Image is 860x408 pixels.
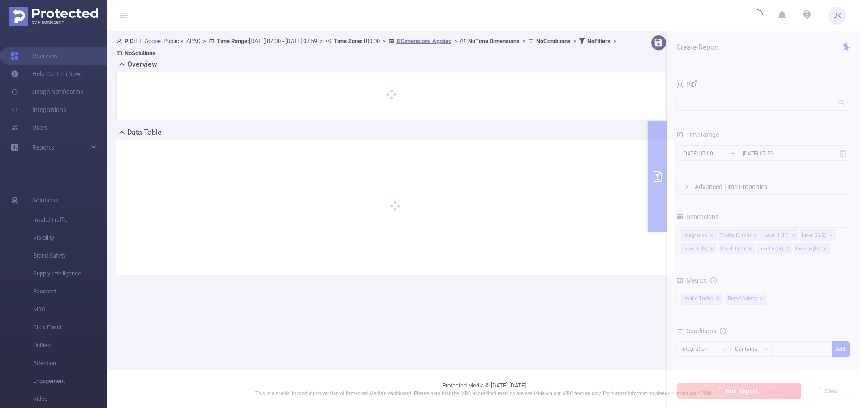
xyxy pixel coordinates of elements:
[334,38,363,44] b: Time Zone:
[33,247,107,265] span: Brand Safety
[396,38,451,44] u: 8 Dimensions Applied
[33,354,107,372] span: Attention
[834,7,841,25] span: JK
[11,119,48,137] a: Users
[752,9,763,22] i: icon: loading
[33,229,107,247] span: Visibility
[33,318,107,336] span: Click Fraud
[33,265,107,283] span: Supply Intelligence
[451,38,460,44] span: >
[317,38,326,44] span: >
[468,38,520,44] b: No Time Dimensions
[130,390,838,398] p: This is a stable, in production version of Protected Media's dashboard. Please note that the MRC ...
[125,50,155,56] b: No Solutions
[200,38,209,44] span: >
[32,144,54,151] span: Reports
[33,283,107,301] span: Passport
[33,336,107,354] span: Unified
[116,38,619,56] span: FT_Adobe_Publicis_APAC [DATE] 07:00 - [DATE] 07:59 +00:00
[380,38,388,44] span: >
[127,59,157,70] h2: Overview
[125,38,135,44] b: PID:
[587,38,611,44] b: No Filters
[33,390,107,408] span: Video
[107,370,860,408] footer: Protected Media © [DATE]-[DATE]
[32,191,58,209] span: Solutions
[217,38,249,44] b: Time Range:
[33,211,107,229] span: Invalid Traffic
[571,38,579,44] span: >
[520,38,528,44] span: >
[11,65,83,83] a: Help Center (New)
[33,301,107,318] span: MRC
[127,127,162,138] h2: Data Table
[11,47,58,65] a: Overview
[11,101,66,119] a: Integrations
[611,38,619,44] span: >
[32,138,54,156] a: Reports
[33,372,107,390] span: Engagement
[9,7,98,26] img: Protected Media
[536,38,571,44] b: No Conditions
[11,83,84,101] a: Usage Notification
[116,38,125,44] i: icon: user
